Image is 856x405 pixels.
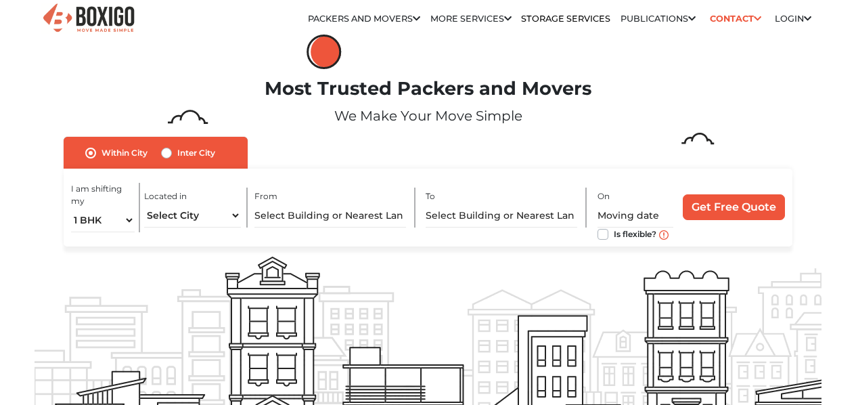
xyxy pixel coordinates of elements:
[621,14,696,24] a: Publications
[614,226,656,240] label: Is flexible?
[598,204,674,228] input: Moving date
[71,183,135,207] label: I am shifting my
[144,190,187,202] label: Located in
[254,190,277,202] label: From
[521,14,610,24] a: Storage Services
[41,2,136,35] img: Boxigo
[683,194,785,220] input: Get Free Quote
[705,8,765,29] a: Contact
[659,230,669,240] img: move_date_info
[177,145,215,161] label: Inter City
[426,204,577,228] input: Select Building or Nearest Landmark
[775,14,811,24] a: Login
[430,14,512,24] a: More services
[426,190,435,202] label: To
[308,14,420,24] a: Packers and Movers
[254,204,405,228] input: Select Building or Nearest Landmark
[35,78,822,100] h1: Most Trusted Packers and Movers
[102,145,148,161] label: Within City
[598,190,610,202] label: On
[35,106,822,126] p: We Make Your Move Simple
